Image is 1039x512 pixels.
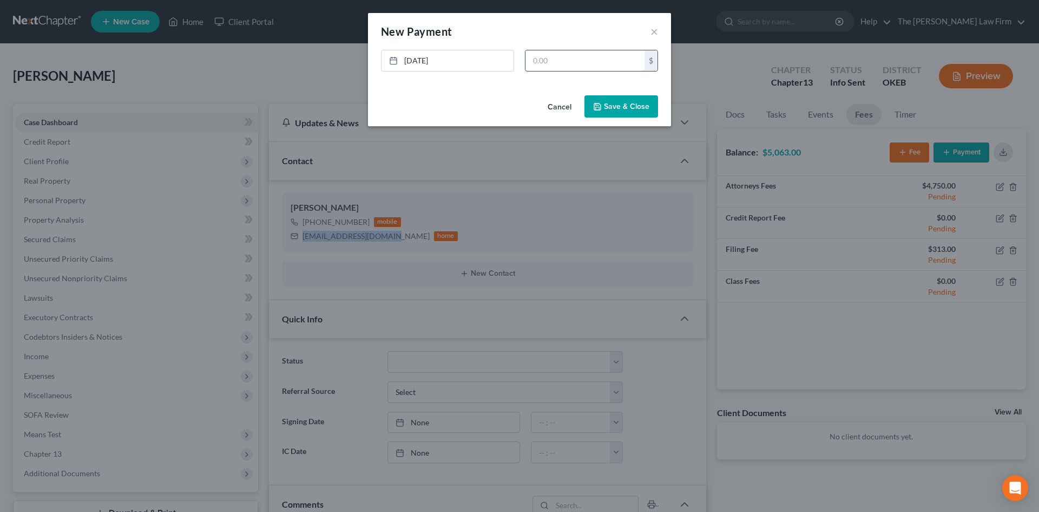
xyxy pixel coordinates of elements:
[539,96,580,118] button: Cancel
[645,50,657,71] div: $
[584,95,658,118] button: Save & Close
[1002,475,1028,501] div: Open Intercom Messenger
[382,50,514,71] a: [DATE]
[650,25,658,38] button: ×
[525,50,645,71] input: 0.00
[381,25,452,38] span: New Payment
